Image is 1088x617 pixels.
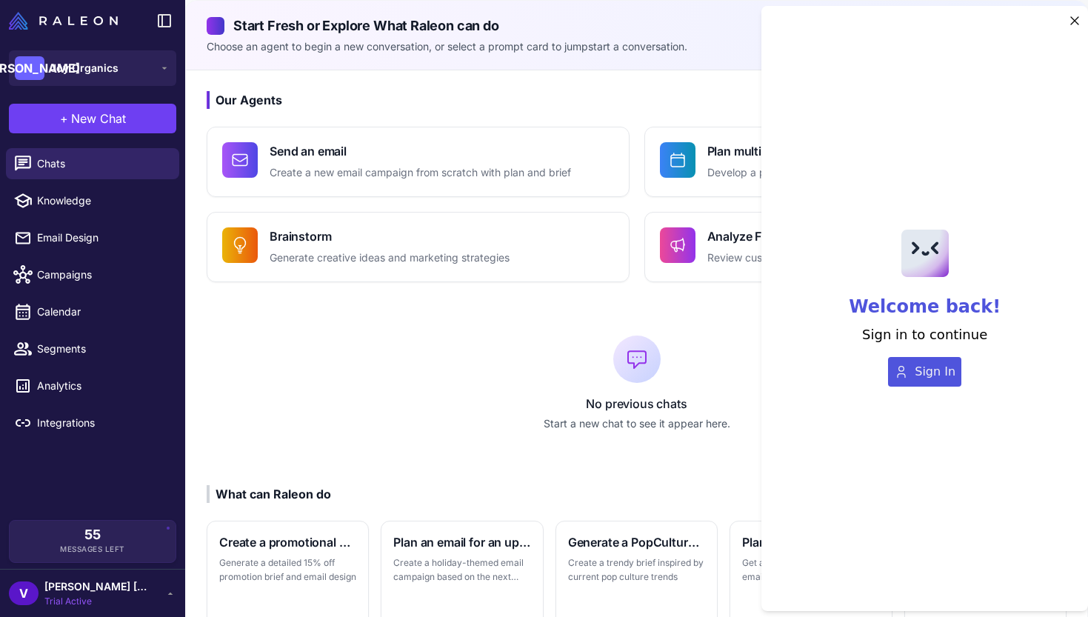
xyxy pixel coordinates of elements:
p: Get a comprehensive plan of email campaigns to run over the next month [742,556,879,584]
span: 55 [84,528,101,541]
span: New Chat [71,110,126,127]
a: Campaigns [6,259,179,290]
span: Email Design [37,230,167,246]
a: Chats [6,148,179,179]
a: Analytics [6,370,179,401]
span: [PERSON_NAME] [PERSON_NAME] [44,578,148,595]
span: Chats [37,156,167,172]
button: Send an emailCreate a new email campaign from scratch with plan and brief [207,127,630,197]
h3: Generate a PopCulture themed brief [568,533,705,551]
h4: Plan multiple emails [707,142,960,160]
span: Calendar [37,304,167,320]
a: Email Design [6,222,179,253]
h3: Our Agents [207,91,1067,109]
button: BrainstormGenerate creative ideas and marketing strategies [207,212,630,282]
h3: Create a promotional brief and email [219,533,356,551]
a: Integrations [6,407,179,438]
button: Plan multiple emailsDevelop a plan for sending multiple emails over time [644,127,1067,197]
button: +New Chat [9,104,176,133]
h2: Start Fresh or Explore What Raleon can do [207,16,1067,36]
button: [PERSON_NAME]Joy Organics [9,50,176,86]
p: Generate creative ideas and marketing strategies [270,250,510,267]
span: Analytics [37,378,167,394]
h3: Plan next months emails [742,533,879,551]
p: Generate a detailed 15% off promotion brief and email design [219,556,356,584]
span: + [60,110,68,127]
a: Knowledge [6,185,179,216]
p: No previous chats [207,395,1067,413]
div: [PERSON_NAME] [15,56,44,80]
h4: Brainstorm [270,227,510,245]
div: V [9,581,39,605]
span: Integrations [37,415,167,431]
p: Create a holiday-themed email campaign based on the next major holiday [393,556,530,584]
span: Trial Active [44,595,148,608]
div: What can Raleon do [207,485,331,503]
h4: Send an email [270,142,571,160]
span: Joy Organics [50,60,119,76]
p: Start a new chat to see it appear here. [207,416,1067,432]
a: Segments [6,333,179,364]
p: Create a new email campaign from scratch with plan and brief [270,164,571,181]
h4: Analyze Flows [707,227,971,245]
h3: Plan an email for an upcoming holiday [393,533,530,551]
a: Raleon Logo [9,12,124,30]
p: Choose an agent to begin a new conversation, or select a prompt card to jumpstart a conversation. [207,39,1067,55]
span: Knowledge [37,193,167,209]
p: Create a trendy brief inspired by current pop culture trends [568,556,705,584]
span: Segments [37,341,167,357]
a: Calendar [6,296,179,327]
p: Review customer journey and analyze marketing flows [707,250,971,267]
p: Develop a plan for sending multiple emails over time [707,164,960,181]
button: Analyze FlowsReview customer journey and analyze marketing flows [644,212,1067,282]
img: Raleon Logo [9,12,118,30]
span: Messages Left [60,544,125,555]
span: Campaigns [37,267,167,283]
